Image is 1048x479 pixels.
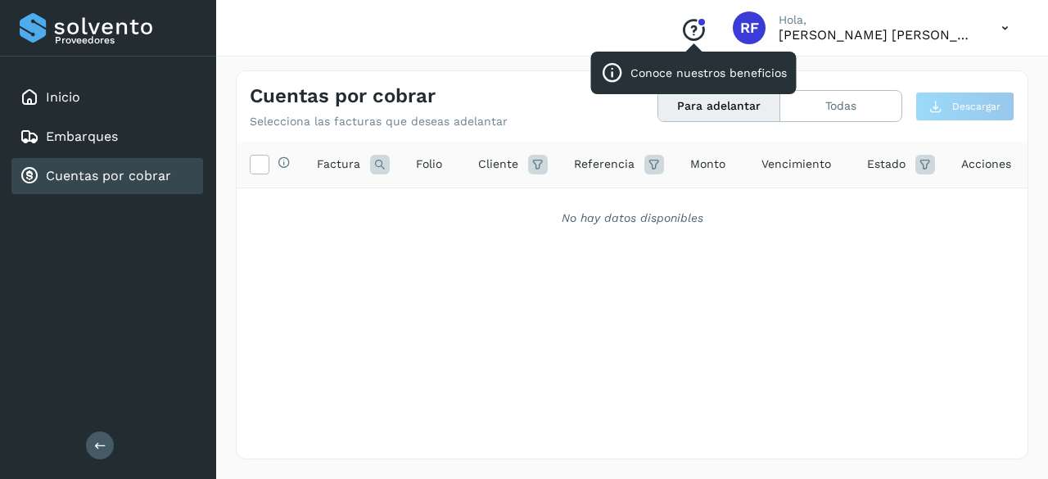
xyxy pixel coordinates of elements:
a: Cuentas por cobrar [46,168,171,183]
span: Folio [416,156,442,173]
div: No hay datos disponibles [258,210,1006,227]
span: Referencia [574,156,635,173]
a: Embarques [46,129,118,144]
div: Inicio [11,79,203,115]
p: Ricardo Fernando Mendoza Arteaga [779,27,975,43]
p: Proveedores [55,34,196,46]
div: Cuentas por cobrar [11,158,203,194]
div: Embarques [11,119,203,155]
span: Estado [867,156,906,173]
span: Monto [690,156,725,173]
a: Conoce nuestros beneficios [680,31,707,44]
span: Acciones [961,156,1011,173]
span: Cliente [478,156,518,173]
button: Para adelantar [658,91,780,121]
span: Descargar [952,99,1001,114]
span: Vencimiento [761,156,831,173]
button: Todas [780,91,901,121]
a: Inicio [46,89,80,105]
button: Descargar [915,92,1014,121]
p: Conoce nuestros beneficios [630,66,787,80]
p: Hola, [779,13,975,27]
h4: Cuentas por cobrar [250,84,436,108]
p: Selecciona las facturas que deseas adelantar [250,115,508,129]
span: Factura [317,156,360,173]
